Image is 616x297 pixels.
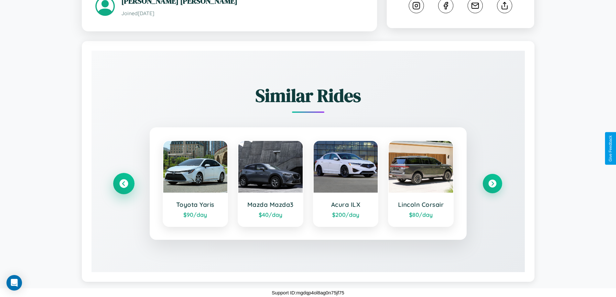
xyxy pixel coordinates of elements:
[608,135,613,162] div: Give Feedback
[170,211,221,218] div: $ 90 /day
[163,140,228,227] a: Toyota Yaris$90/day
[395,201,447,208] h3: Lincoln Corsair
[388,140,454,227] a: Lincoln Corsair$80/day
[272,288,344,297] p: Support ID: mgdqp4ol8ag0n75jf75
[245,201,296,208] h3: Mazda Mazda3
[313,140,379,227] a: Acura ILX$200/day
[6,275,22,291] div: Open Intercom Messenger
[170,201,221,208] h3: Toyota Yaris
[245,211,296,218] div: $ 40 /day
[395,211,447,218] div: $ 80 /day
[320,201,372,208] h3: Acura ILX
[320,211,372,218] div: $ 200 /day
[114,83,502,108] h2: Similar Rides
[121,9,363,18] p: Joined [DATE]
[238,140,303,227] a: Mazda Mazda3$40/day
